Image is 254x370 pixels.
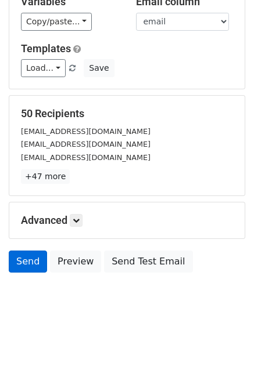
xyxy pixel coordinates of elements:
[84,59,114,77] button: Save
[21,169,70,184] a: +47 more
[21,214,233,227] h5: Advanced
[21,59,66,77] a: Load...
[50,251,101,273] a: Preview
[21,107,233,120] h5: 50 Recipients
[21,153,151,162] small: [EMAIL_ADDRESS][DOMAIN_NAME]
[104,251,192,273] a: Send Test Email
[9,251,47,273] a: Send
[21,42,71,55] a: Templates
[21,140,151,148] small: [EMAIL_ADDRESS][DOMAIN_NAME]
[21,127,151,136] small: [EMAIL_ADDRESS][DOMAIN_NAME]
[21,13,92,31] a: Copy/paste...
[196,314,254,370] iframe: Chat Widget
